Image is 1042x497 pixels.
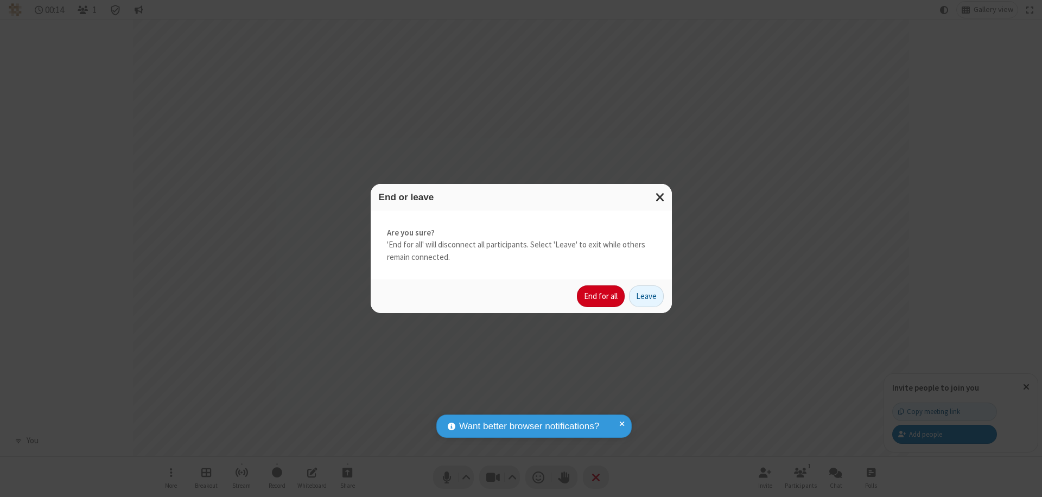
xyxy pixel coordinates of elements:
h3: End or leave [379,192,664,202]
button: End for all [577,285,625,307]
button: Close modal [649,184,672,211]
button: Leave [629,285,664,307]
div: 'End for all' will disconnect all participants. Select 'Leave' to exit while others remain connec... [371,211,672,280]
strong: Are you sure? [387,227,656,239]
span: Want better browser notifications? [459,419,599,434]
